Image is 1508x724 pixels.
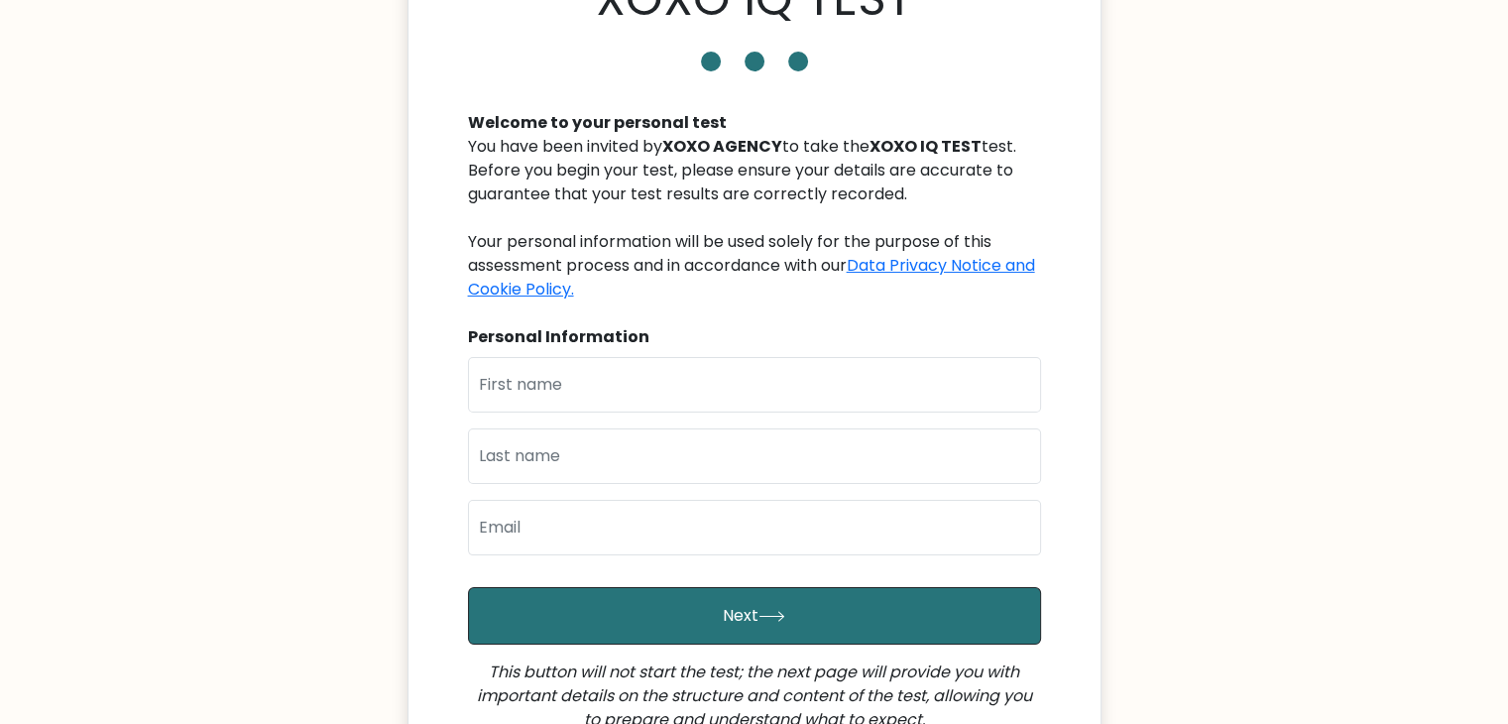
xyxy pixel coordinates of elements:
[468,357,1041,413] input: First name
[468,587,1041,645] button: Next
[468,428,1041,484] input: Last name
[468,500,1041,555] input: Email
[468,111,1041,135] div: Welcome to your personal test
[468,325,1041,349] div: Personal Information
[870,135,982,158] b: XOXO IQ TEST
[468,254,1035,301] a: Data Privacy Notice and Cookie Policy.
[468,135,1041,302] div: You have been invited by to take the test. Before you begin your test, please ensure your details...
[662,135,782,158] b: XOXO AGENCY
